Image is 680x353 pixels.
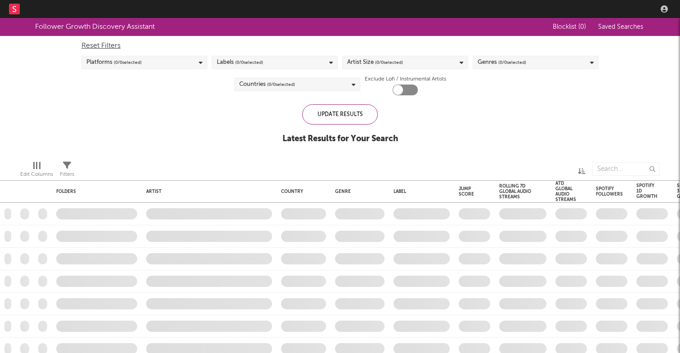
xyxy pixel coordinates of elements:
span: ( 0 / 0 selected) [375,57,403,68]
div: Reset Filters [81,40,599,51]
span: ( 0 / 0 selected) [267,79,295,90]
span: Saved Searches [598,24,645,30]
div: Spotify 1D Growth [636,183,658,199]
span: ( 0 / 0 selected) [114,57,142,68]
div: Rolling 7D Global Audio Streams [499,183,533,200]
div: Spotify Followers [596,186,623,197]
div: Edit Columns [20,169,53,180]
div: Edit Columns [20,158,53,184]
span: Blocklist [553,24,586,30]
div: Follower Growth Discovery Assistant [35,22,155,32]
input: Search... [592,162,660,176]
span: ( 0 / 0 selected) [235,57,263,68]
div: Country [281,189,322,194]
div: Filters [60,169,74,180]
div: Genres [478,57,526,68]
div: ATD Global Audio Streams [555,181,576,202]
div: Platforms [86,57,142,68]
div: Jump Score [459,186,477,197]
span: ( 0 ) [578,24,586,30]
div: Artist [146,189,268,194]
div: Labels [217,57,263,68]
div: Genre [335,189,380,194]
button: Saved Searches [595,23,645,31]
div: Artist Size [347,57,403,68]
div: Latest Results for Your Search [282,134,398,144]
label: Exclude Lofi / Instrumental Artists [365,74,446,85]
div: Folders [56,189,124,194]
div: Countries [239,79,295,90]
div: Filters [60,158,74,184]
div: Label [394,189,445,194]
span: ( 0 / 0 selected) [498,57,526,68]
div: Update Results [302,104,378,125]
